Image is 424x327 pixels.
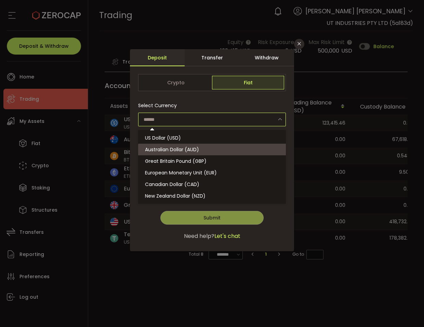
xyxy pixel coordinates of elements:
iframe: Chat Widget [343,253,424,327]
span: Australian Dollar (AUD) [145,146,199,153]
span: Great Britain Pound (GBP) [145,158,207,165]
span: Crypto [140,76,212,89]
div: Withdraw [239,49,294,66]
div: dialog [130,49,294,251]
span: New Zealand Dollar (NZD) [145,193,206,199]
label: Select Currency [138,102,181,109]
span: European Monetary Unit (EUR) [145,169,217,176]
div: Deposit [130,49,185,66]
span: Submit [203,214,221,221]
span: Canadian Dollar (CAD) [145,181,199,188]
span: Let's chat [214,232,240,240]
div: Transfer [185,49,239,66]
button: Close [294,39,304,49]
button: Submit [160,211,264,225]
span: Need help? [184,232,214,240]
span: US Dollar (USD) [145,134,181,141]
span: Fiat [212,76,284,89]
